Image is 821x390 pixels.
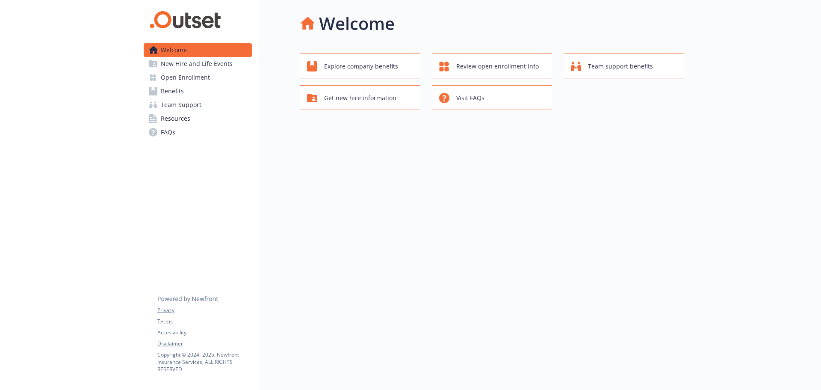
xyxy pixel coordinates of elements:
button: Get new hire information [300,85,420,110]
a: FAQs [144,125,252,139]
a: Terms [157,318,251,325]
a: Accessibility [157,329,251,336]
span: Review open enrollment info [456,58,539,74]
a: Benefits [144,84,252,98]
span: Benefits [161,84,184,98]
a: Team Support [144,98,252,112]
span: Welcome [161,43,187,57]
span: Explore company benefits [324,58,398,74]
a: Open Enrollment [144,71,252,84]
button: Review open enrollment info [432,54,552,78]
h1: Welcome [319,11,395,36]
p: Copyright © 2024 - 2025 , Newfront Insurance Services, ALL RIGHTS RESERVED [157,351,251,373]
button: Explore company benefits [300,54,420,78]
button: Visit FAQs [432,85,552,110]
span: Team Support [161,98,201,112]
a: Disclaimer [157,340,251,348]
span: FAQs [161,125,175,139]
a: Welcome [144,43,252,57]
span: Resources [161,112,190,125]
a: New Hire and Life Events [144,57,252,71]
button: Team support benefits [564,54,684,78]
span: Get new hire information [324,90,396,106]
span: Team support benefits [588,58,653,74]
span: Visit FAQs [456,90,484,106]
span: New Hire and Life Events [161,57,233,71]
a: Resources [144,112,252,125]
a: Privacy [157,307,251,314]
span: Open Enrollment [161,71,210,84]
